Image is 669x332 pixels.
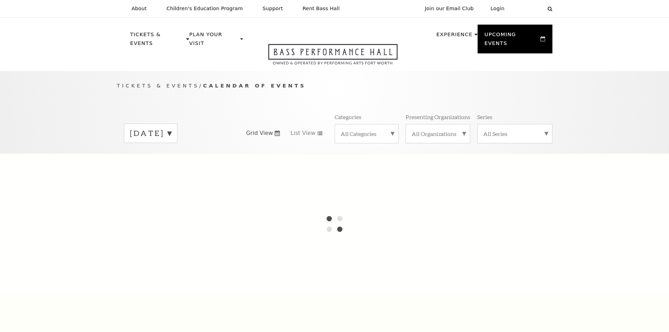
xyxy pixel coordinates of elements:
[477,113,492,121] p: Series
[130,128,171,139] label: [DATE]
[483,130,546,137] label: All Series
[406,113,470,121] p: Presenting Organizations
[485,30,539,52] p: Upcoming Events
[130,30,185,52] p: Tickets & Events
[203,83,306,89] span: Calendar of Events
[246,129,273,137] span: Grid View
[189,30,238,52] p: Plan Your Visit
[166,6,243,12] p: Children's Education Program
[412,130,464,137] label: All Organizations
[516,5,541,12] select: Select:
[335,113,361,121] p: Categories
[290,129,315,137] span: List View
[341,130,393,137] label: All Categories
[263,6,283,12] p: Support
[117,83,199,89] span: Tickets & Events
[303,6,340,12] p: Rent Bass Hall
[132,6,147,12] p: About
[436,30,472,43] p: Experience
[117,82,552,90] p: /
